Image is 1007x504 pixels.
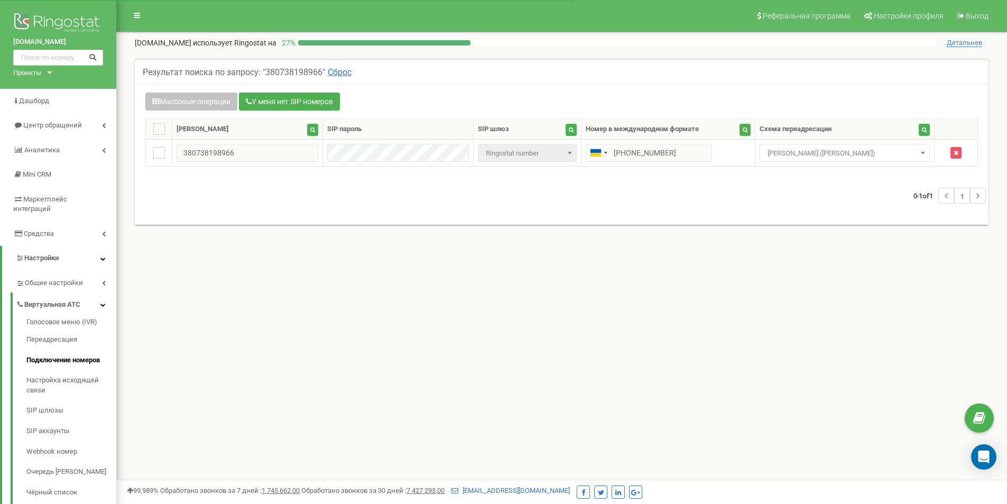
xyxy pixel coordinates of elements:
div: Номер в международном формате [586,124,699,134]
input: Поиск по номеру [13,50,103,66]
a: Настройка исходящей связи [26,370,116,400]
div: [PERSON_NAME] [177,124,229,134]
span: Аналитика [24,146,60,154]
span: Виртуальная АТС [24,300,80,310]
input: 050 123 4567 [586,144,712,162]
div: Проекты [13,68,41,78]
span: of [922,191,929,200]
span: Средства [24,230,54,237]
a: Виртуальная АТС [16,292,116,314]
span: Настройки профиля [874,12,944,20]
a: Общие настройки [16,271,116,292]
span: Маркетплейс интеграций [13,195,67,213]
h5: Результат поиска по запросу: "380738198966" [143,68,352,77]
span: Выход [966,12,988,20]
nav: ... [913,177,986,214]
span: Обработано звонков за 7 дней : [160,487,300,494]
a: Webhook номер [26,442,116,462]
div: SIP шлюз [478,124,509,134]
th: SIP пароль [322,119,473,140]
button: Массовые операции [145,93,237,111]
span: Реферальная программа [763,12,851,20]
a: Переадресация [26,329,116,350]
span: Mini CRM [23,170,51,178]
div: Telephone country code [586,144,611,161]
a: [DOMAIN_NAME] [13,37,103,47]
img: Ringostat logo [13,11,103,37]
span: Настройки [24,254,59,262]
u: 1 745 662,00 [262,487,300,494]
a: Подключение номеров [26,350,116,371]
span: Обработано звонков за 30 дней : [301,487,445,494]
li: 1 [954,188,970,204]
span: Общие настройки [25,278,83,288]
button: У меня нет SIP номеров [239,93,340,111]
span: 99,989% [127,487,159,494]
a: Настройки [2,246,116,271]
a: [EMAIL_ADDRESS][DOMAIN_NAME] [451,487,570,494]
a: Голосовое меню (IVR) [26,317,116,330]
a: SIP шлюзы [26,400,116,421]
span: Шевчук Василий (Шевчук) [763,146,926,161]
span: Ringostat number [478,144,577,162]
a: SIP аккаунты [26,421,116,442]
p: 27 % [276,38,298,48]
a: Чёрный список [26,482,116,503]
span: использует Ringostat на [193,39,276,47]
span: Дашборд [19,97,49,105]
div: Схема переадресации [760,124,832,134]
u: 7 427 293,00 [407,487,445,494]
span: Детальнее [947,39,982,47]
p: [DOMAIN_NAME] [135,38,276,48]
span: Центр обращений [23,121,82,129]
span: Шевчук Василий (Шевчук) [760,144,930,162]
a: Очередь [PERSON_NAME] [26,462,116,482]
span: Ringostat number [482,146,574,161]
div: Open Intercom Messenger [971,444,996,470]
span: 0-1 1 [913,188,938,204]
a: Сброс [325,67,352,77]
